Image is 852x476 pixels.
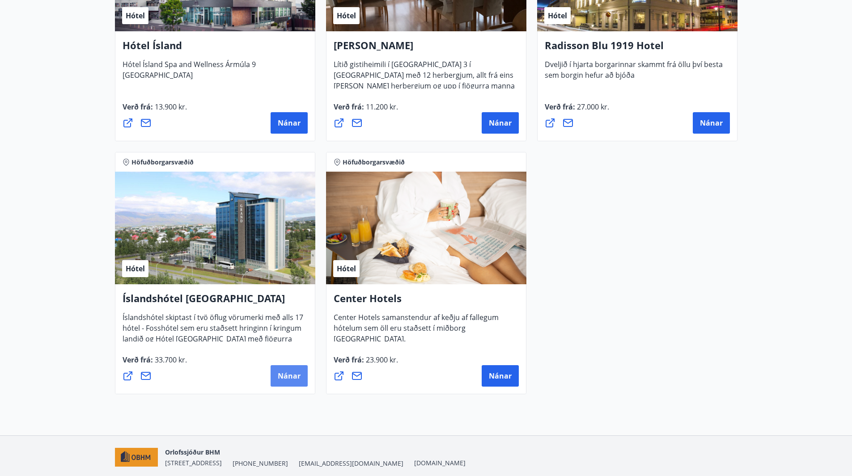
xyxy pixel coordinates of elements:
h4: Center Hotels [334,291,519,312]
span: Hótel Ísland Spa and Wellness Ármúla 9 [GEOGRAPHIC_DATA] [123,59,256,87]
span: 11.200 kr. [364,102,398,112]
img: c7HIBRK87IHNqKbXD1qOiSZFdQtg2UzkX3TnRQ1O.png [115,448,158,467]
span: Íslandshótel skiptast í tvö öflug vörumerki með alls 17 hótel - Fosshótel sem eru staðsett hringi... [123,312,303,362]
span: 33.700 kr. [153,355,187,365]
a: [DOMAIN_NAME] [414,459,466,467]
span: Nánar [278,371,301,381]
span: Lítið gistiheimili í [GEOGRAPHIC_DATA] 3 í [GEOGRAPHIC_DATA] með 12 herbergjum, allt frá eins [PE... [334,59,515,109]
span: Höfuðborgarsvæðið [343,158,405,167]
span: Verð frá : [334,102,398,119]
button: Nánar [271,365,308,387]
button: Nánar [693,112,730,134]
span: 23.900 kr. [364,355,398,365]
span: [STREET_ADDRESS] [165,459,222,467]
button: Nánar [271,112,308,134]
span: Nánar [700,118,723,128]
span: Höfuðborgarsvæðið [131,158,194,167]
span: Verð frá : [123,355,187,372]
span: Dveljið í hjarta borgarinnar skammt frá öllu því besta sem borgin hefur að bjóða [545,59,723,87]
span: [PHONE_NUMBER] [233,459,288,468]
span: Hótel [126,11,145,21]
h4: Íslandshótel [GEOGRAPHIC_DATA] [123,291,308,312]
span: 27.000 kr. [575,102,609,112]
span: Hótel [548,11,567,21]
h4: Hótel Ísland [123,38,308,59]
span: Hótel [126,264,145,274]
span: [EMAIL_ADDRESS][DOMAIN_NAME] [299,459,403,468]
span: Hótel [337,11,356,21]
span: Nánar [489,118,512,128]
span: Verð frá : [334,355,398,372]
button: Nánar [482,365,519,387]
span: Verð frá : [123,102,187,119]
span: Nánar [278,118,301,128]
h4: Radisson Blu 1919 Hotel [545,38,730,59]
button: Nánar [482,112,519,134]
span: Nánar [489,371,512,381]
h4: [PERSON_NAME] [334,38,519,59]
span: Center Hotels samanstendur af keðju af fallegum hótelum sem öll eru staðsett í miðborg [GEOGRAPHI... [334,312,499,351]
span: Hótel [337,264,356,274]
span: Verð frá : [545,102,609,119]
span: 13.900 kr. [153,102,187,112]
span: Orlofssjóður BHM [165,448,220,456]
